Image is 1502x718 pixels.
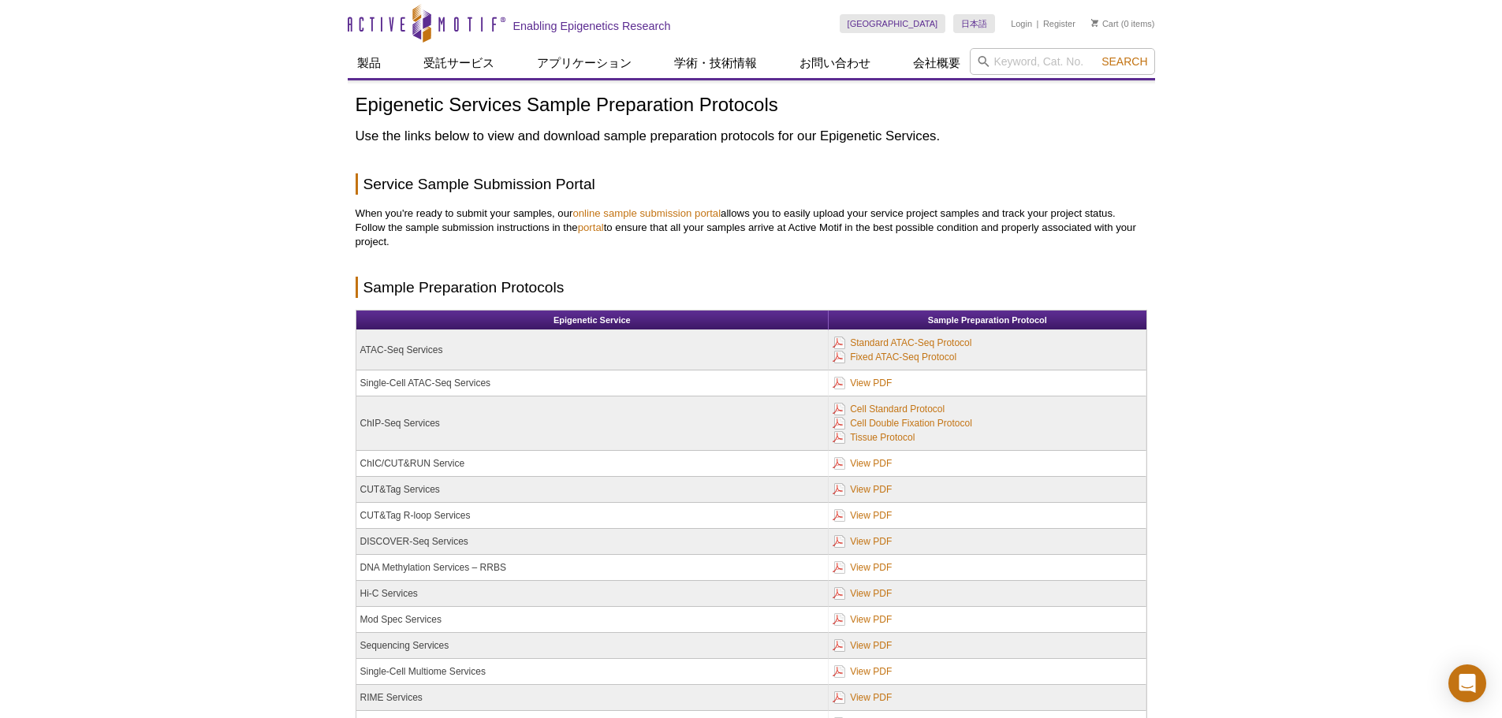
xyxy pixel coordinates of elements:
a: Login [1011,18,1032,29]
td: Hi-C Services [356,581,829,607]
td: ChIC/CUT&RUN Service [356,451,829,477]
h1: Epigenetic Services Sample Preparation Protocols [356,95,1147,117]
td: Mod Spec Services [356,607,829,633]
a: アプリケーション [527,48,641,78]
div: Open Intercom Messenger [1448,664,1486,702]
a: View PDF [833,585,892,602]
a: portal [578,221,604,233]
button: Search [1097,54,1152,69]
th: Sample Preparation Protocol [829,311,1146,330]
h2: Sample Preparation Protocols [356,277,1147,298]
a: Standard ATAC-Seq Protocol [833,334,971,352]
a: View PDF [833,689,892,706]
li: (0 items) [1091,14,1155,33]
a: 学術・技術情報 [665,48,766,78]
td: CUT&Tag Services [356,477,829,503]
a: [GEOGRAPHIC_DATA] [840,14,946,33]
a: View PDF [833,611,892,628]
h2: Service Sample Submission Portal [356,173,1147,195]
img: Your Cart [1091,19,1098,27]
a: Cart [1091,18,1119,29]
p: When you're ready to submit your samples, our allows you to easily upload your service project sa... [356,206,1147,249]
input: Keyword, Cat. No. [970,48,1155,75]
a: online sample submission portal [572,207,721,219]
a: Cell Standard Protocol [833,400,945,418]
td: CUT&Tag R-loop Services [356,503,829,529]
a: View PDF [833,507,892,524]
a: 受託サービス [414,48,504,78]
li: | [1037,14,1039,33]
a: 日本語 [953,14,995,33]
a: 製品 [348,48,390,78]
a: View PDF [833,374,892,392]
td: ATAC-Seq Services [356,330,829,370]
th: Epigenetic Service [356,311,829,330]
a: Register [1043,18,1075,29]
h2: Use the links below to view and download sample preparation protocols for our Epigenetic Services. [356,127,1147,146]
a: View PDF [833,663,892,680]
a: View PDF [833,533,892,550]
a: 会社概要 [904,48,970,78]
a: View PDF [833,559,892,576]
a: Cell Double Fixation Protocol [833,415,972,432]
td: ChIP-Seq Services [356,396,829,451]
a: View PDF [833,481,892,498]
span: Search [1101,55,1147,68]
h2: Enabling Epigenetics Research [513,19,671,33]
td: Single-Cell ATAC-Seq Services [356,370,829,396]
td: RIME Services [356,685,829,711]
td: DNA Methylation Services – RRBS [356,555,829,581]
a: Fixed ATAC-Seq Protocol [833,348,956,366]
td: DISCOVER-Seq Services [356,529,829,555]
a: お問い合わせ [790,48,880,78]
a: Tissue Protocol [833,429,915,446]
td: Sequencing Services [356,633,829,659]
td: Single-Cell Multiome Services [356,659,829,685]
a: View PDF [833,455,892,472]
a: View PDF [833,637,892,654]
